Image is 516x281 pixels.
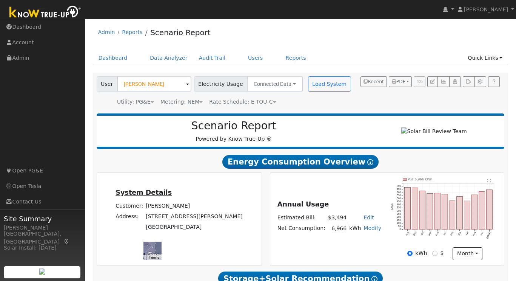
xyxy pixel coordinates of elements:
[348,223,362,234] td: kWh
[407,251,413,256] input: kWh
[427,193,433,229] rect: onclick=""
[400,228,401,231] text: 0
[397,206,401,209] text: 350
[398,225,401,227] text: 50
[145,200,244,211] td: [PERSON_NAME]
[93,51,133,65] a: Dashboard
[397,200,401,203] text: 450
[160,98,203,106] div: Metering: NEM
[419,191,425,229] rect: onclick=""
[488,179,491,182] text: 
[397,191,401,194] text: 600
[427,76,438,87] button: Edit User
[4,230,81,246] div: [GEOGRAPHIC_DATA], [GEOGRAPHIC_DATA]
[276,223,327,234] td: Net Consumption:
[472,231,477,236] text: May
[145,250,170,260] img: Google
[150,28,211,37] a: Scenario Report
[63,239,70,245] a: Map
[412,188,418,229] rect: onclick=""
[397,203,401,206] text: 400
[465,231,469,236] text: Apr
[449,201,455,229] rect: onclick=""
[391,203,394,210] text: kWh
[209,99,276,105] span: Alias: HETOUC
[280,51,312,65] a: Reports
[463,76,474,87] button: Export Interval Data
[397,194,401,197] text: 550
[117,98,154,106] div: Utility: PG&E
[405,187,411,229] rect: onclick=""
[401,127,467,135] img: Solar Bill Review Team
[442,194,448,230] rect: onclick=""
[4,244,81,252] div: Solar Install: [DATE]
[397,197,401,200] text: 500
[432,251,437,256] input: $
[408,177,432,181] text: Pull 6,966 kWh
[308,76,351,92] button: Load System
[462,51,508,65] a: Quick Links
[435,231,439,236] text: Dec
[149,255,159,259] a: Terms
[413,231,417,236] text: Sep
[4,224,81,232] div: [PERSON_NAME]
[397,216,401,218] text: 200
[194,76,247,92] span: Electricity Usage
[479,192,485,230] rect: onclick=""
[392,79,405,84] span: PDF
[122,29,142,35] a: Reports
[397,188,401,190] text: 650
[327,212,348,223] td: $3,494
[144,51,193,65] a: Data Analyzer
[486,231,492,239] text: [DATE]
[389,76,412,87] button: PDF
[397,219,401,221] text: 150
[415,249,427,257] label: kWh
[98,29,115,35] a: Admin
[145,250,170,260] a: Open this area in Google Maps (opens a new window)
[453,247,482,260] button: month
[464,201,470,229] rect: onclick=""
[474,76,486,87] button: Settings
[242,51,269,65] a: Users
[480,231,484,236] text: Jun
[457,231,462,236] text: Mar
[116,189,172,196] u: System Details
[97,76,117,92] span: User
[397,210,401,212] text: 300
[117,76,191,92] input: Select a User
[4,214,81,224] span: Site Summary
[440,249,444,257] label: $
[104,120,363,132] h2: Scenario Report
[367,159,373,165] i: Show Help
[145,222,244,233] td: [GEOGRAPHIC_DATA]
[364,214,374,220] a: Edit
[397,222,401,224] text: 100
[277,200,329,208] u: Annual Usage
[360,76,387,87] button: Recent
[434,193,441,229] rect: onclick=""
[114,211,145,222] td: Address:
[39,269,45,275] img: retrieve
[397,185,401,187] text: 700
[450,231,454,236] text: Feb
[327,223,348,234] td: 6,966
[247,76,303,92] button: Connected Data
[464,6,508,12] span: [PERSON_NAME]
[457,196,463,229] rect: onclick=""
[364,225,381,231] a: Modify
[428,231,432,236] text: Nov
[437,76,449,87] button: Multi-Series Graph
[471,195,477,229] rect: onclick=""
[405,231,410,236] text: Aug
[276,212,327,223] td: Estimated Bill:
[397,213,401,215] text: 250
[100,120,367,143] div: Powered by Know True-Up ®
[6,4,85,21] img: Know True-Up
[193,51,231,65] a: Audit Trail
[114,200,145,211] td: Customer:
[222,155,379,169] span: Energy Consumption Overview
[145,211,244,222] td: [STREET_ADDRESS][PERSON_NAME]
[449,76,461,87] button: Login As
[487,190,493,229] rect: onclick=""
